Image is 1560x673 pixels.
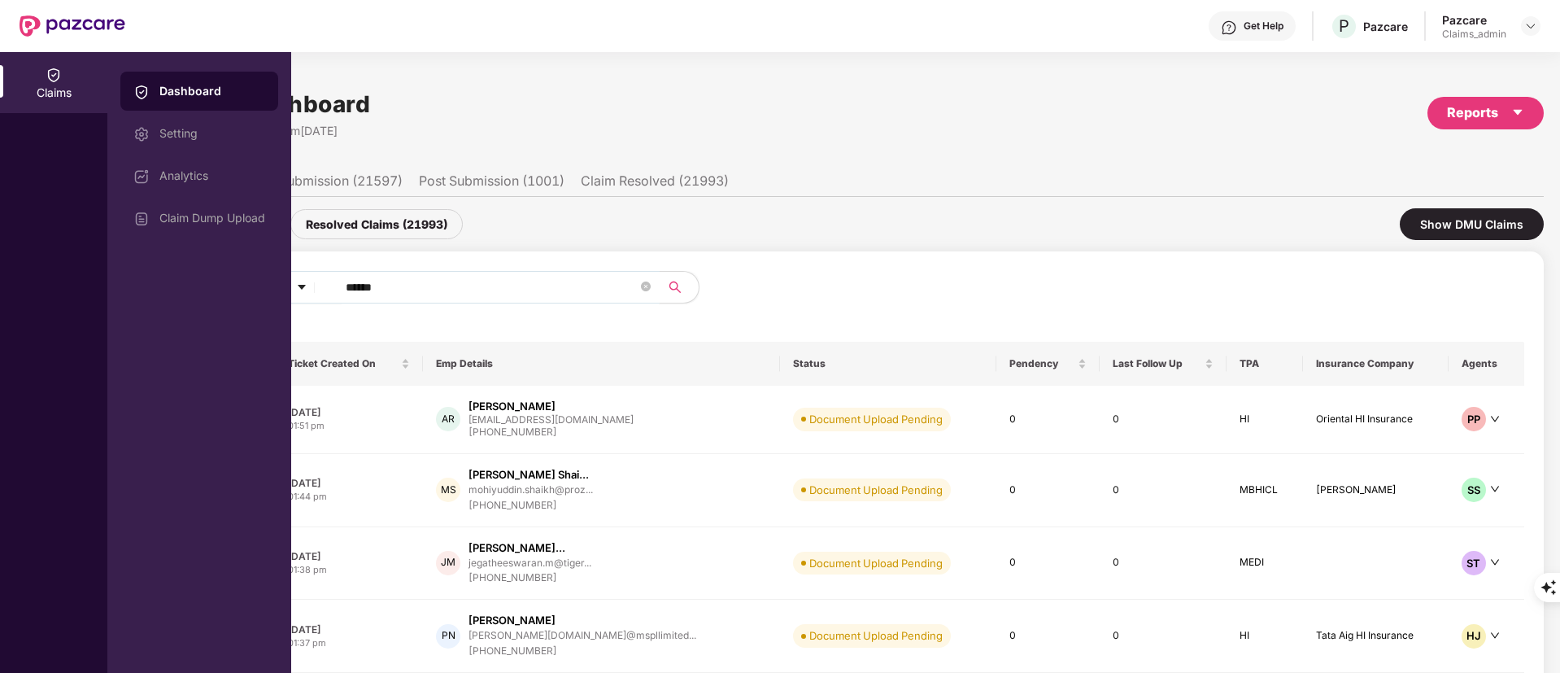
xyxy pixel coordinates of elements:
[288,563,411,577] div: 01:38 pm
[275,342,424,386] th: Ticket Created On
[1490,631,1500,640] span: down
[288,490,411,504] div: 01:44 pm
[288,476,411,490] div: [DATE]
[1100,386,1227,454] td: 0
[133,168,150,185] img: svg+xml;base64,PHN2ZyBpZD0iRGFzaGJvYXJkIiB4bWxucz0iaHR0cDovL3d3dy53My5vcmcvMjAwMC9zdmciIHdpZHRoPS...
[1511,106,1524,119] span: caret-down
[641,282,651,291] span: close-circle
[1490,484,1500,494] span: down
[288,419,411,433] div: 01:51 pm
[1113,357,1202,370] span: Last Follow Up
[159,212,265,225] div: Claim Dump Upload
[1363,19,1408,34] div: Pazcare
[468,644,696,659] div: [PHONE_NUMBER]
[1227,527,1302,601] td: MEDI
[1227,600,1302,673] td: HI
[1449,342,1524,386] th: Agents
[1303,342,1449,386] th: Insurance Company
[288,405,411,419] div: [DATE]
[1244,20,1283,33] div: Get Help
[159,127,265,140] div: Setting
[419,173,564,196] li: Post Submission (1001)
[659,281,691,294] span: search
[468,484,593,495] div: mohiyuddin.shaikh@proz...
[468,498,593,513] div: [PHONE_NUMBER]
[1490,414,1500,424] span: down
[996,342,1099,386] th: Pendency
[1462,551,1486,575] div: ST
[1100,454,1227,527] td: 0
[296,282,307,295] span: caret-down
[1462,624,1486,649] div: HJ
[436,478,460,502] div: MS
[996,527,1099,601] td: 0
[423,342,780,386] th: Emp Details
[468,557,591,568] div: jegatheeswaran.m@tiger...
[46,67,62,83] img: svg+xml;base64,PHN2ZyBpZD0iQ2xhaW0iIHhtbG5zPSJodHRwOi8vd3d3LnczLm9yZy8yMDAwL3N2ZyIgd2lkdGg9IjIwIi...
[1227,386,1302,454] td: HI
[1447,103,1524,123] div: Reports
[20,15,125,37] img: New Pazcare Logo
[996,600,1099,673] td: 0
[468,414,634,425] div: [EMAIL_ADDRESS][DOMAIN_NAME]
[1462,478,1486,502] div: SS
[159,83,265,99] div: Dashboard
[1524,20,1537,33] img: svg+xml;base64,PHN2ZyBpZD0iRHJvcGRvd24tMzJ4MzIiIHhtbG5zPSJodHRwOi8vd3d3LnczLm9yZy8yMDAwL3N2ZyIgd2...
[1227,454,1302,527] td: MBHICL
[1100,527,1227,601] td: 0
[809,411,943,427] div: Document Upload Pending
[288,636,411,650] div: 01:37 pm
[659,271,699,304] button: search
[1339,16,1349,36] span: P
[468,399,556,414] div: [PERSON_NAME]
[1442,12,1506,28] div: Pazcare
[780,342,996,386] th: Status
[255,173,403,196] li: Pre Submission (21597)
[288,623,411,636] div: [DATE]
[436,624,460,649] div: PN
[133,126,150,142] img: svg+xml;base64,PHN2ZyBpZD0iU2V0dGluZy0yMHgyMCIgeG1sbnM9Imh0dHA6Ly93d3cudzMub3JnLzIwMDAvc3ZnIiB3aW...
[468,467,589,483] div: [PERSON_NAME] Shai...
[1442,28,1506,41] div: Claims_admin
[1303,454,1449,527] td: [PERSON_NAME]
[436,407,460,431] div: AR
[1490,557,1500,567] span: down
[996,454,1099,527] td: 0
[641,280,651,295] span: close-circle
[996,386,1099,454] td: 0
[468,613,556,628] div: [PERSON_NAME]
[288,549,411,563] div: [DATE]
[809,482,943,498] div: Document Upload Pending
[133,211,150,227] img: svg+xml;base64,PHN2ZyBpZD0iVXBsb2FkX0xvZ3MiIGRhdGEtbmFtZT0iVXBsb2FkIExvZ3MiIHhtbG5zPSJodHRwOi8vd3...
[290,209,463,239] div: Resolved Claims (21993)
[468,425,634,440] div: [PHONE_NUMBER]
[1009,357,1074,370] span: Pendency
[468,570,591,586] div: [PHONE_NUMBER]
[468,630,696,640] div: [PERSON_NAME][DOMAIN_NAME]@mspllimited...
[1462,407,1486,431] div: PP
[1303,600,1449,673] td: Tata Aig HI Insurance
[1227,342,1302,386] th: TPA
[809,555,943,571] div: Document Upload Pending
[1400,208,1544,240] div: Show DMU Claims
[288,357,399,370] span: Ticket Created On
[436,551,460,575] div: JM
[133,84,150,100] img: svg+xml;base64,PHN2ZyBpZD0iQ2xhaW0iIHhtbG5zPSJodHRwOi8vd3d3LnczLm9yZy8yMDAwL3N2ZyIgd2lkdGg9IjIwIi...
[1100,342,1227,386] th: Last Follow Up
[581,173,729,196] li: Claim Resolved (21993)
[1303,386,1449,454] td: Oriental HI Insurance
[1221,20,1237,36] img: svg+xml;base64,PHN2ZyBpZD0iSGVscC0zMngzMiIgeG1sbnM9Imh0dHA6Ly93d3cudzMub3JnLzIwMDAvc3ZnIiB3aWR0aD...
[1100,600,1227,673] td: 0
[809,627,943,644] div: Document Upload Pending
[468,540,565,556] div: [PERSON_NAME]...
[159,169,265,182] div: Analytics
